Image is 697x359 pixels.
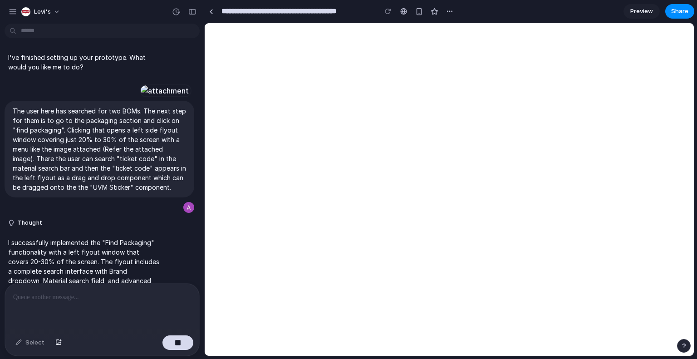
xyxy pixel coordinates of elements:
[34,7,51,16] span: Levi's
[13,106,186,192] p: The user here has searched for two BOMs. The next step for them is to go to the packaging section...
[8,53,160,72] p: I've finished setting up your prototype. What would you like me to do?
[8,238,160,352] p: I successfully implemented the "Find Packaging" functionality with a left flyout window that cove...
[623,4,660,19] a: Preview
[18,5,65,19] button: Levi's
[630,7,653,16] span: Preview
[665,4,694,19] button: Share
[671,7,688,16] span: Share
